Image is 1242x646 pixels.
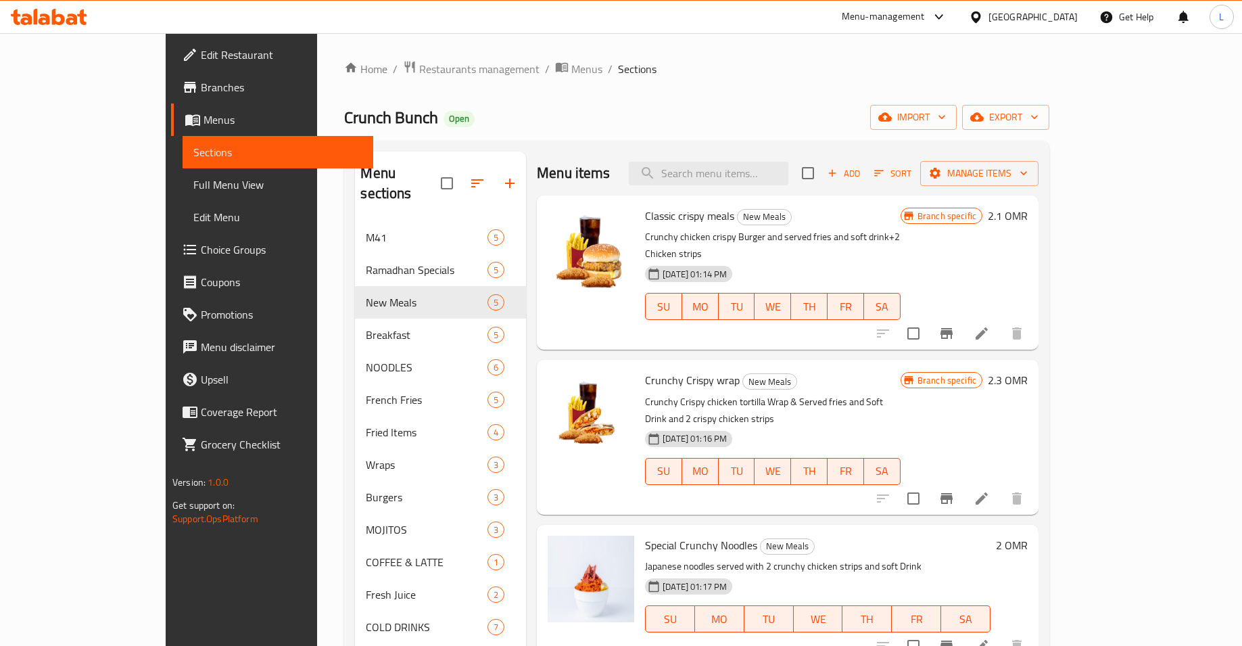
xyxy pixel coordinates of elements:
[355,481,526,513] div: Burgers3
[355,351,526,384] div: NOODLES6
[355,319,526,351] div: Breakfast5
[744,605,794,632] button: TU
[1001,317,1033,350] button: delete
[488,556,504,569] span: 1
[724,461,750,481] span: TU
[920,161,1038,186] button: Manage items
[700,609,739,629] span: MO
[571,61,602,77] span: Menus
[912,210,982,223] span: Branch specific
[488,361,504,374] span: 6
[488,329,504,342] span: 5
[355,611,526,643] div: COLD DRINKS7
[548,371,634,457] img: Crunchy Crispy wrap
[682,458,719,485] button: MO
[870,105,957,130] button: import
[366,554,487,570] span: COFFEE & LATTE
[796,461,822,481] span: TH
[487,619,504,635] div: items
[842,9,925,25] div: Menu-management
[931,165,1028,182] span: Manage items
[366,489,487,505] div: Burgers
[842,605,892,632] button: TH
[996,536,1028,555] h6: 2 OMR
[393,61,398,77] li: /
[355,546,526,578] div: COFFEE & LATTE1
[172,474,206,491] span: Version:
[193,209,362,225] span: Edit Menu
[881,109,946,126] span: import
[487,392,504,408] div: items
[738,209,791,225] span: New Meals
[760,297,786,317] span: WE
[355,416,526,448] div: Fried Items4
[629,162,788,185] input: search
[488,426,504,439] span: 4
[366,424,487,440] div: Fried Items
[201,79,362,95] span: Branches
[171,298,373,331] a: Promotions
[962,105,1049,130] button: export
[183,136,373,168] a: Sections
[201,371,362,388] span: Upsell
[645,458,682,485] button: SU
[682,293,719,320] button: MO
[657,580,732,593] span: [DATE] 01:17 PM
[618,61,656,77] span: Sections
[366,327,487,343] div: Breakfast
[366,457,487,473] div: Wraps
[172,510,258,528] a: Support.OpsPlatform
[871,163,915,184] button: Sort
[796,297,822,317] span: TH
[755,293,791,320] button: WE
[941,605,990,632] button: SA
[171,71,373,103] a: Branches
[366,262,487,278] span: Ramadhan Specials
[366,586,487,603] div: Fresh Juice
[555,60,602,78] a: Menus
[761,538,814,554] span: New Meals
[848,609,886,629] span: TH
[488,394,504,407] span: 5
[794,159,822,187] span: Select section
[487,522,504,538] div: items
[988,206,1028,225] h6: 2.1 OMR
[488,524,504,536] span: 3
[193,177,362,193] span: Full Menu View
[645,605,695,632] button: SU
[645,293,682,320] button: SU
[899,484,928,513] span: Select to update
[366,359,487,375] span: NOODLES
[791,293,828,320] button: TH
[742,373,797,390] div: New Meals
[897,609,936,629] span: FR
[645,394,901,428] p: Crunchy Crispy chicken tortilla Wrap & Served fries and Soft Drink and 2 crispy chicken strips
[488,589,504,601] span: 2
[366,392,487,408] div: French Fries
[760,538,815,555] div: New Meals
[488,621,504,634] span: 7
[828,293,864,320] button: FR
[366,229,487,246] span: M41
[688,461,713,481] span: MO
[864,458,901,485] button: SA
[355,254,526,286] div: Ramadhan Specials5
[488,231,504,244] span: 5
[403,60,540,78] a: Restaurants management
[822,163,865,184] button: Add
[794,605,843,632] button: WE
[201,274,362,290] span: Coupons
[719,293,755,320] button: TU
[864,293,901,320] button: SA
[488,491,504,504] span: 3
[947,609,985,629] span: SA
[171,363,373,396] a: Upsell
[444,113,475,124] span: Open
[355,578,526,611] div: Fresh Juice2
[651,609,690,629] span: SU
[719,458,755,485] button: TU
[545,61,550,77] li: /
[833,461,859,481] span: FR
[171,331,373,363] a: Menu disclaimer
